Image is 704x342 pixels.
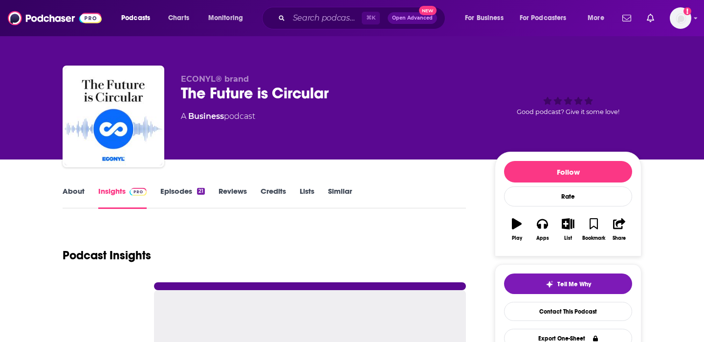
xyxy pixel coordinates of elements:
img: Podchaser Pro [130,188,147,196]
a: InsightsPodchaser Pro [98,186,147,209]
button: Bookmark [581,212,606,247]
input: Search podcasts, credits, & more... [289,10,362,26]
span: Monitoring [208,11,243,25]
a: Lists [300,186,314,209]
span: Logged in as sophiak [670,7,691,29]
span: Podcasts [121,11,150,25]
a: Show notifications dropdown [643,10,658,26]
img: tell me why sparkle [546,280,553,288]
span: Good podcast? Give it some love! [517,108,619,115]
div: Good podcast? Give it some love! [495,74,641,135]
span: New [419,6,437,15]
a: About [63,186,85,209]
button: open menu [458,10,516,26]
div: Bookmark [582,235,605,241]
div: Rate [504,186,632,206]
span: For Podcasters [520,11,567,25]
a: Charts [162,10,195,26]
button: open menu [201,10,256,26]
span: More [588,11,604,25]
button: Apps [529,212,555,247]
a: Contact This Podcast [504,302,632,321]
button: List [555,212,581,247]
svg: Add a profile image [683,7,691,15]
button: open menu [513,10,581,26]
div: 21 [197,188,205,195]
button: Show profile menu [670,7,691,29]
img: The Future is Circular [65,68,162,165]
button: open menu [581,10,616,26]
div: Play [512,235,522,241]
button: open menu [114,10,163,26]
button: tell me why sparkleTell Me Why [504,274,632,294]
span: Charts [168,11,189,25]
h1: Podcast Insights [63,248,151,263]
button: Open AdvancedNew [388,12,437,24]
a: Show notifications dropdown [618,10,635,26]
div: List [564,235,572,241]
div: A podcast [181,111,255,122]
span: Tell Me Why [557,280,591,288]
span: For Business [465,11,504,25]
div: Share [613,235,626,241]
img: Podchaser - Follow, Share and Rate Podcasts [8,9,102,27]
span: ECONYL® brand [181,74,249,84]
span: ⌘ K [362,12,380,24]
a: Business [188,112,224,121]
span: Open Advanced [392,16,433,21]
div: Apps [536,235,549,241]
a: Reviews [219,186,247,209]
img: User Profile [670,7,691,29]
div: Search podcasts, credits, & more... [271,7,455,29]
a: Credits [261,186,286,209]
a: Episodes21 [160,186,205,209]
button: Share [607,212,632,247]
button: Follow [504,161,632,182]
a: Similar [328,186,352,209]
button: Play [504,212,529,247]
